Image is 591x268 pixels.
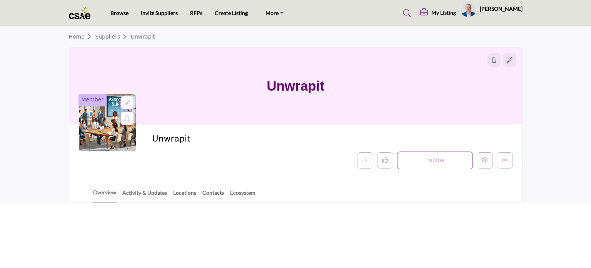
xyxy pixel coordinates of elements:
[173,189,197,202] a: Locations
[93,188,117,202] a: Overview
[477,152,493,169] button: Edit company
[260,8,289,19] a: More
[152,134,364,144] h2: Unwrapit
[69,7,95,19] img: site Logo
[230,189,256,202] a: Ecosystem
[122,189,167,202] a: Activity & Updates
[215,10,248,16] a: Create Listing
[460,0,477,17] button: Show hide supplier dropdown
[397,152,473,169] button: Follow
[141,10,178,16] a: Invite Suppliers
[431,9,456,16] h5: My Listing
[131,34,155,40] a: Unwrapit
[396,7,416,19] a: Search
[69,34,95,40] a: Home
[480,5,523,13] h5: [PERSON_NAME]
[82,96,104,104] span: Member
[120,96,134,110] div: Aspect Ratio:1:1,Size:400x400px
[420,8,456,18] div: My Listing
[377,152,393,169] button: Like
[202,189,224,202] a: Contacts
[95,34,130,40] a: Suppliers
[190,10,202,16] a: RFPs
[110,10,129,16] a: Browse
[503,53,516,67] div: Aspect Ratio:6:1,Size:1200x200px
[497,152,513,169] button: More details
[267,47,324,125] h1: Unwrapit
